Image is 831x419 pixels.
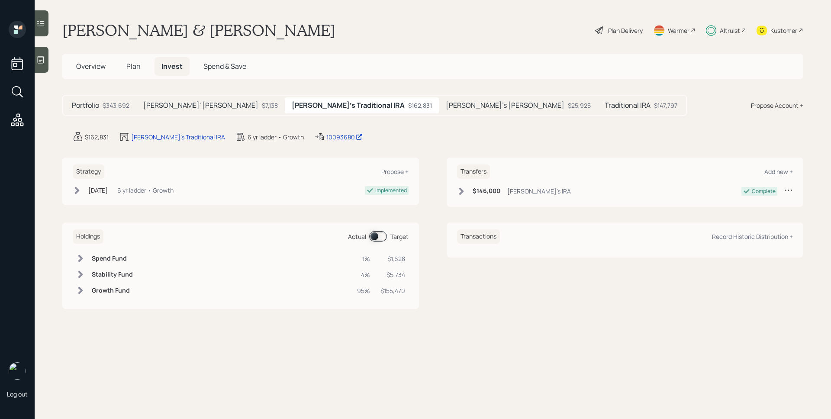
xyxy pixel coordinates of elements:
h6: Transactions [457,229,500,244]
div: $25,925 [568,101,591,110]
h1: [PERSON_NAME] & [PERSON_NAME] [62,21,335,40]
div: Implemented [375,187,407,194]
div: 6 yr ladder • Growth [248,132,304,142]
div: Warmer [668,26,689,35]
div: Kustomer [770,26,797,35]
div: $5,734 [380,270,405,279]
h6: Holdings [73,229,103,244]
h5: Portfolio [72,101,99,110]
h6: Spend Fund [92,255,133,262]
div: Record Historic Distribution + [712,232,793,241]
h6: Transfers [457,164,490,179]
div: Target [390,232,409,241]
div: $7,138 [262,101,278,110]
span: Spend & Save [203,61,246,71]
h6: Stability Fund [92,271,133,278]
div: 4% [357,270,370,279]
img: james-distasi-headshot.png [9,362,26,380]
div: 95% [357,286,370,295]
div: Plan Delivery [608,26,643,35]
div: $147,797 [654,101,677,110]
h5: Traditional IRA [605,101,651,110]
div: 6 yr ladder • Growth [117,186,174,195]
span: Overview [76,61,106,71]
div: Add new + [764,168,793,176]
h5: [PERSON_NAME]'s Traditional IRA [292,101,405,110]
div: 10093680 [326,132,363,142]
div: $162,831 [85,132,109,142]
span: Invest [161,61,183,71]
h5: [PERSON_NAME]'s [PERSON_NAME] [446,101,564,110]
div: $155,470 [380,286,405,295]
div: Complete [752,187,776,195]
h5: [PERSON_NAME]' [PERSON_NAME] [143,101,258,110]
div: Altruist [720,26,740,35]
span: Plan [126,61,141,71]
div: $162,831 [408,101,432,110]
div: [PERSON_NAME]'s IRA [507,187,571,196]
div: [DATE] [88,186,108,195]
div: $343,692 [103,101,129,110]
div: 1% [357,254,370,263]
div: [PERSON_NAME]'s Traditional IRA [131,132,225,142]
div: Propose Account + [751,101,803,110]
h6: $146,000 [473,187,500,195]
h6: Growth Fund [92,287,133,294]
div: $1,628 [380,254,405,263]
div: Actual [348,232,366,241]
div: Propose + [381,168,409,176]
div: Log out [7,390,28,398]
h6: Strategy [73,164,104,179]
